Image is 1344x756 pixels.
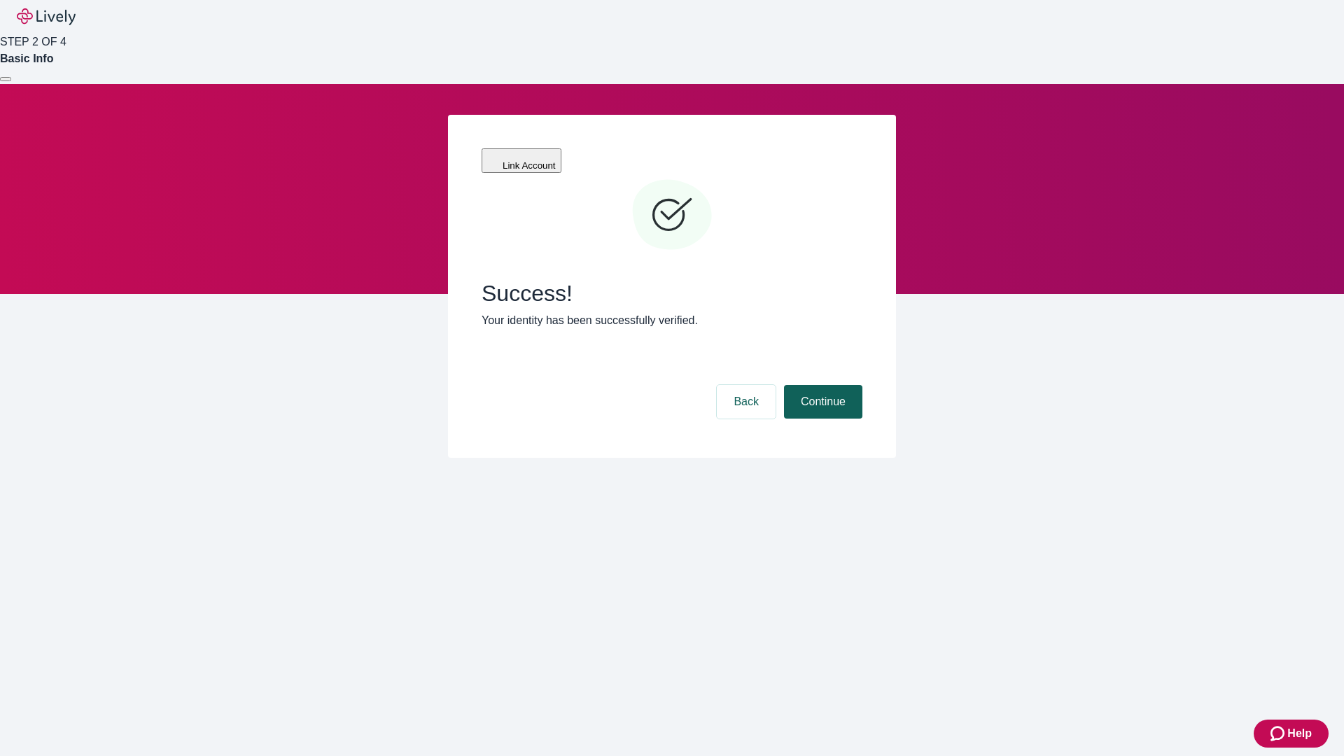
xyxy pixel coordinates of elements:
button: Zendesk support iconHelp [1254,720,1329,748]
button: Link Account [482,148,561,173]
p: Your identity has been successfully verified. [482,312,862,329]
button: Continue [784,385,862,419]
button: Back [717,385,776,419]
span: Success! [482,280,862,307]
span: Help [1287,725,1312,742]
img: Lively [17,8,76,25]
svg: Zendesk support icon [1270,725,1287,742]
svg: Checkmark icon [630,174,714,258]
